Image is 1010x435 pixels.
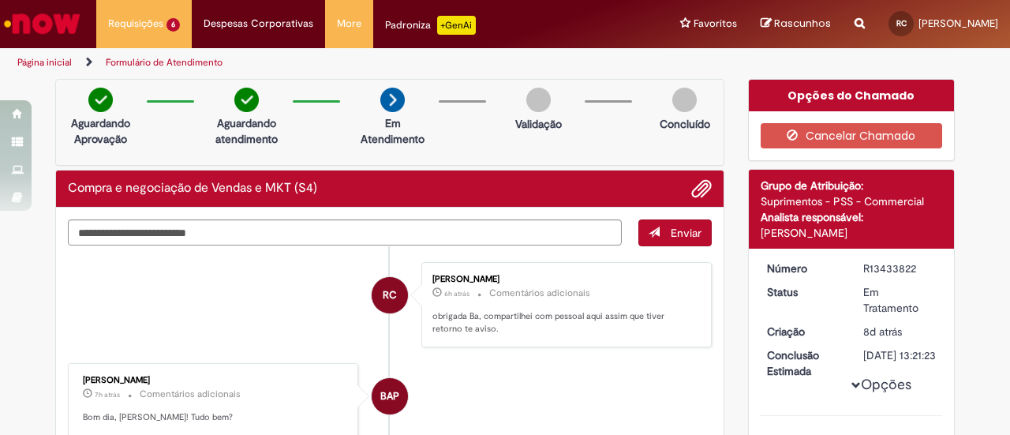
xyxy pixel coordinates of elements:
img: img-circle-grey.png [672,88,697,112]
div: R13433822 [863,261,937,276]
dt: Status [755,284,852,300]
span: Enviar [671,226,701,240]
span: Requisições [108,16,163,32]
a: Formulário de Atendimento [106,56,223,69]
div: Grupo de Atribuição: [761,178,943,193]
dt: Número [755,261,852,276]
div: Em Tratamento [863,284,937,316]
ul: Trilhas de página [12,48,661,77]
time: 28/08/2025 10:46:30 [444,289,469,298]
button: Cancelar Chamado [761,123,943,148]
button: Adicionar anexos [691,178,712,199]
span: Rascunhos [774,16,831,31]
span: RC [383,276,397,314]
img: ServiceNow [2,8,83,39]
div: [PERSON_NAME] [432,275,695,284]
p: obrigada Ba, compartilhei com pessoal aqui assim que tiver retorno te aviso. [432,310,695,335]
img: check-circle-green.png [234,88,259,112]
dt: Conclusão Estimada [755,347,852,379]
div: 20/08/2025 17:21:20 [863,324,937,339]
span: Favoritos [694,16,737,32]
textarea: Digite sua mensagem aqui... [68,219,622,246]
time: 20/08/2025 17:21:20 [863,324,902,339]
img: check-circle-green.png [88,88,113,112]
div: Renata Riguete Steffens Cardoso [372,277,408,313]
div: [PERSON_NAME] [761,225,943,241]
p: Aguardando atendimento [208,115,285,147]
small: Comentários adicionais [140,388,241,401]
span: 6h atrás [444,289,469,298]
div: [PERSON_NAME] [83,376,346,385]
p: Em Atendimento [354,115,431,147]
span: Despesas Corporativas [204,16,313,32]
p: Aguardando Aprovação [62,115,139,147]
div: Barbara Alves Pereira Pineli [372,378,408,414]
dt: Criação [755,324,852,339]
time: 28/08/2025 09:54:07 [95,390,120,399]
span: 7h atrás [95,390,120,399]
small: Comentários adicionais [489,287,590,300]
div: Padroniza [385,16,476,35]
img: img-circle-grey.png [526,88,551,112]
p: Concluído [660,116,710,132]
div: Analista responsável: [761,209,943,225]
a: Página inicial [17,56,72,69]
span: [PERSON_NAME] [918,17,998,30]
span: BAP [380,377,399,415]
span: RC [896,18,907,28]
div: Opções do Chamado [749,80,955,111]
h2: Compra e negociação de Vendas e MKT (S4) Histórico de tíquete [68,182,317,196]
div: [DATE] 13:21:23 [863,347,937,363]
span: 8d atrás [863,324,902,339]
span: More [337,16,361,32]
button: Enviar [638,219,712,246]
p: Validação [515,116,562,132]
span: 6 [166,18,180,32]
a: Rascunhos [761,17,831,32]
p: +GenAi [437,16,476,35]
img: arrow-next.png [380,88,405,112]
div: Suprimentos - PSS - Commercial [761,193,943,209]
